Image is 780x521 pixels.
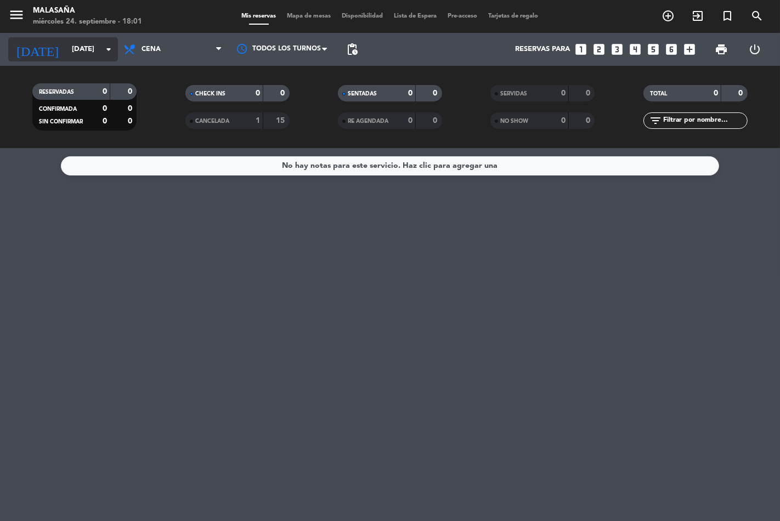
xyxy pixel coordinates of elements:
span: CANCELADA [195,118,229,124]
strong: 0 [433,89,440,97]
i: power_settings_new [748,43,761,56]
span: SERVIDAS [500,91,527,97]
strong: 0 [586,117,592,124]
strong: 0 [561,89,566,97]
span: TOTAL [650,91,667,97]
span: pending_actions [346,43,359,56]
button: menu [8,7,25,27]
strong: 0 [714,89,718,97]
strong: 0 [256,89,260,97]
strong: 0 [738,89,745,97]
span: Cena [142,46,161,53]
div: Malasaña [33,5,142,16]
div: LOG OUT [738,33,772,66]
span: Lista de Espera [389,13,443,19]
strong: 15 [276,117,287,124]
strong: 0 [103,105,107,112]
i: looks_5 [646,42,660,56]
i: looks_4 [628,42,642,56]
span: Reservas para [515,45,570,54]
span: SIN CONFIRMAR [39,119,83,124]
i: looks_3 [610,42,624,56]
strong: 0 [128,105,134,112]
i: arrow_drop_down [102,43,115,56]
strong: 0 [103,117,107,125]
i: add_box [682,42,697,56]
span: Tarjetas de regalo [483,13,544,19]
div: miércoles 24. septiembre - 18:01 [33,16,142,27]
input: Filtrar por nombre... [662,115,747,127]
span: RESERVADAS [39,89,74,95]
span: Disponibilidad [337,13,389,19]
strong: 0 [408,117,412,124]
span: Mis reservas [236,13,282,19]
i: looks_6 [664,42,679,56]
span: Mapa de mesas [282,13,337,19]
span: NO SHOW [500,118,528,124]
strong: 0 [561,117,566,124]
span: SENTADAS [348,91,377,97]
i: exit_to_app [691,9,704,22]
strong: 0 [128,88,134,95]
strong: 0 [586,89,592,97]
i: add_circle_outline [662,9,675,22]
strong: 0 [280,89,287,97]
div: No hay notas para este servicio. Haz clic para agregar una [282,160,498,172]
strong: 0 [433,117,440,124]
strong: 0 [408,89,412,97]
span: Pre-acceso [443,13,483,19]
i: search [750,9,764,22]
i: looks_one [574,42,588,56]
span: CONFIRMADA [39,106,77,112]
i: menu [8,7,25,23]
span: RE AGENDADA [348,118,388,124]
strong: 0 [103,88,107,95]
span: print [715,43,728,56]
i: filter_list [649,114,662,127]
i: [DATE] [8,37,66,61]
span: CHECK INS [195,91,225,97]
i: turned_in_not [721,9,734,22]
strong: 1 [256,117,260,124]
i: looks_two [592,42,606,56]
strong: 0 [128,117,134,125]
